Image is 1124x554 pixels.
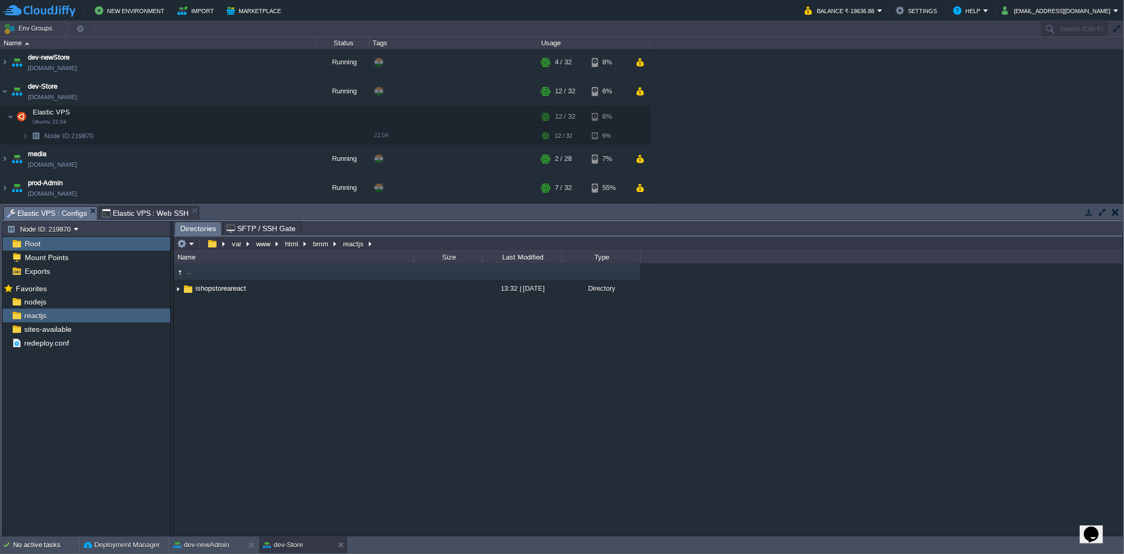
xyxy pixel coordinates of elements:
[13,537,79,553] div: No active tasks
[227,222,296,235] span: SFTP / SSH Gate
[555,128,572,144] div: 12 / 32
[9,174,24,202] img: AMDAwAAAACH5BAEAAAAALAAAAAABAAEAAAICRAEAOw==
[592,77,626,106] div: 6%
[28,63,77,73] span: [DOMAIN_NAME]
[255,239,273,249] button: www
[415,251,482,263] div: Size
[28,159,77,170] a: [DOMAIN_NAME]
[28,188,77,199] span: [DOMAIN_NAME]
[1002,4,1113,17] button: [EMAIL_ADDRESS][DOMAIN_NAME]
[185,267,193,276] a: ..
[311,239,331,249] button: bmm
[14,284,48,293] a: Favorites
[23,253,70,262] a: Mount Points
[14,106,29,127] img: AMDAwAAAACH5BAEAAAAALAAAAAABAAEAAAICRAEAOw==
[317,145,369,173] div: Running
[22,297,48,307] a: nodejs
[28,149,46,159] a: media
[284,239,301,249] button: html
[317,37,369,49] div: Status
[555,77,575,106] div: 12 / 32
[180,222,216,235] span: Directories
[23,266,52,276] a: Exports
[592,128,626,144] div: 6%
[28,178,63,188] a: prod-Admin
[9,48,24,77] img: AMDAwAAAACH5BAEAAAAALAAAAAABAAEAAAICRAEAOw==
[28,128,43,144] img: AMDAwAAAACH5BAEAAAAALAAAAAABAAEAAAICRAEAOw==
[263,540,303,550] button: dev-Store
[555,48,572,77] div: 4 / 32
[953,4,983,17] button: Help
[317,48,369,77] div: Running
[555,174,572,202] div: 7 / 32
[22,311,48,320] span: reactjs
[592,106,626,127] div: 6%
[227,4,284,17] button: Marketplace
[194,284,248,293] a: ishopstoreareact
[555,106,575,127] div: 12 / 32
[44,132,71,140] span: Node ID:
[4,4,75,17] img: CloudJiffy
[341,239,366,249] button: reactjs
[174,236,1122,251] input: Click to enter the path
[4,21,56,36] button: Env Groups
[22,128,28,144] img: AMDAwAAAACH5BAEAAAAALAAAAAABAAEAAAICRAEAOw==
[43,131,95,140] span: 219870
[1080,512,1113,543] iframe: chat widget
[555,145,572,173] div: 2 / 28
[483,251,561,263] div: Last Modified
[7,224,74,234] button: Node ID: 219870
[896,4,940,17] button: Settings
[805,4,877,17] button: Balance ₹-19636.88
[592,145,626,173] div: 7%
[28,52,70,63] a: dev-newStore
[592,48,626,77] div: 8%
[592,174,626,202] div: 55%
[95,4,168,17] button: New Environment
[182,283,194,295] img: AMDAwAAAACH5BAEAAAAALAAAAAABAAEAAAICRAEAOw==
[84,540,160,550] button: Deployment Manager
[1,37,316,49] div: Name
[28,81,57,92] a: dev-Store
[562,251,640,263] div: Type
[32,108,72,117] span: Elastic VPS
[1,174,9,202] img: AMDAwAAAACH5BAEAAAAALAAAAAABAAEAAAICRAEAOw==
[7,207,87,220] span: Elastic VPS : Configs
[33,119,66,125] span: Ubuntu 22.04
[317,77,369,106] div: Running
[22,324,73,334] a: sites-available
[23,239,42,249] a: Root
[1,48,9,77] img: AMDAwAAAACH5BAEAAAAALAAAAAABAAEAAAICRAEAOw==
[539,37,650,49] div: Usage
[374,132,388,138] span: 22.04
[175,251,414,263] div: Name
[22,338,71,348] a: redeploy.conf
[178,4,217,17] button: Import
[317,174,369,202] div: Running
[370,37,537,49] div: Tags
[9,145,24,173] img: AMDAwAAAACH5BAEAAAAALAAAAAABAAEAAAICRAEAOw==
[230,239,244,249] button: var
[173,540,229,550] button: dev-newAdmin
[7,106,14,127] img: AMDAwAAAACH5BAEAAAAALAAAAAABAAEAAAICRAEAOw==
[32,108,72,116] a: Elastic VPSUbuntu 22.04
[9,77,24,106] img: AMDAwAAAACH5BAEAAAAALAAAAAABAAEAAAICRAEAOw==
[1,145,9,173] img: AMDAwAAAACH5BAEAAAAALAAAAAABAAEAAAICRAEAOw==
[561,280,640,297] div: Directory
[174,281,182,297] img: AMDAwAAAACH5BAEAAAAALAAAAAABAAEAAAICRAEAOw==
[482,280,561,297] div: 13:32 | [DATE]
[174,266,185,278] img: AMDAwAAAACH5BAEAAAAALAAAAAABAAEAAAICRAEAOw==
